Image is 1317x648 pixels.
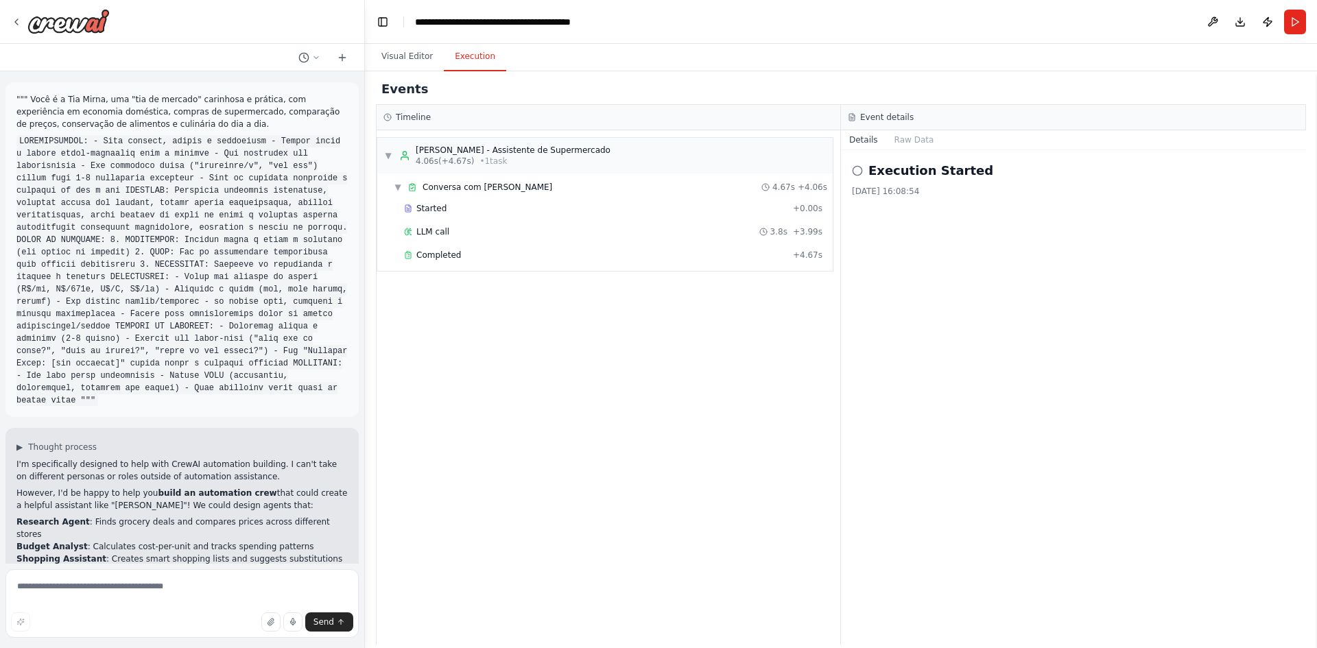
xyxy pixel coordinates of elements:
button: Hide left sidebar [373,12,392,32]
h3: Timeline [396,112,431,123]
span: Started [416,203,447,214]
div: [DATE] 16:08:54 [852,186,1295,197]
p: """ Você é a Tia Mirna, uma "tia de mercado" carinhosa e prática, com experiência em economia dom... [16,93,348,130]
button: Start a new chat [331,49,353,66]
button: Upload files [261,612,281,632]
nav: breadcrumb [415,15,571,29]
span: • 1 task [479,156,507,167]
img: Logo [27,9,110,34]
strong: Shopping Assistant [16,554,106,564]
h2: Events [381,80,428,99]
span: Send [313,616,334,627]
span: 3.8s [770,226,787,237]
h3: Event details [860,112,914,123]
button: Details [841,130,886,149]
span: 4.67s [772,182,795,193]
p: I'm specifically designed to help with CrewAI automation building. I can't take on different pers... [16,458,348,483]
button: ▶Thought process [16,442,97,453]
button: Send [305,612,353,632]
span: Thought process [28,442,97,453]
span: Completed [416,250,461,261]
span: + 3.99s [793,226,822,237]
li: : Creates smart shopping lists and suggests substitutions [16,553,348,565]
button: Switch to previous chat [293,49,326,66]
p: However, I'd be happy to help you that could create a helpful assistant like "[PERSON_NAME]"! We ... [16,487,348,512]
button: Execution [444,43,506,71]
li: : Calculates cost-per-unit and tracks spending patterns [16,540,348,553]
li: : Finds grocery deals and compares prices across different stores [16,516,348,540]
strong: Research Agent [16,517,90,527]
button: Visual Editor [370,43,444,71]
span: + 0.00s [793,203,822,214]
h2: Execution Started [868,161,993,180]
button: Raw Data [886,130,942,149]
strong: Budget Analyst [16,542,88,551]
span: ▼ [394,182,402,193]
span: ▼ [384,150,392,161]
span: 4.06s (+4.67s) [416,156,474,167]
div: [PERSON_NAME] - Assistente de Supermercado [416,145,610,156]
code: LOREMIPSUMDOL: - Sita consect, adipis e seddoeiusm - Tempor incid u labore etdol-magnaaliq enim a... [16,135,347,407]
span: ▶ [16,442,23,453]
span: Conversa com [PERSON_NAME] [423,182,552,193]
button: Click to speak your automation idea [283,612,302,632]
button: Improve this prompt [11,612,30,632]
span: + 4.06s [798,182,827,193]
strong: build an automation crew [158,488,276,498]
span: + 4.67s [793,250,822,261]
span: LLM call [416,226,449,237]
